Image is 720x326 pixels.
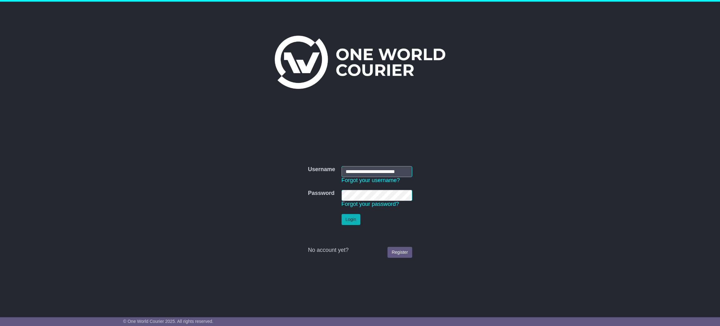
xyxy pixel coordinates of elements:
[342,177,400,183] a: Forgot your username?
[123,319,213,324] span: © One World Courier 2025. All rights reserved.
[387,247,412,258] a: Register
[342,201,399,207] a: Forgot your password?
[308,190,334,197] label: Password
[275,36,445,89] img: One World
[308,166,335,173] label: Username
[308,247,412,254] div: No account yet?
[342,214,360,225] button: Login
